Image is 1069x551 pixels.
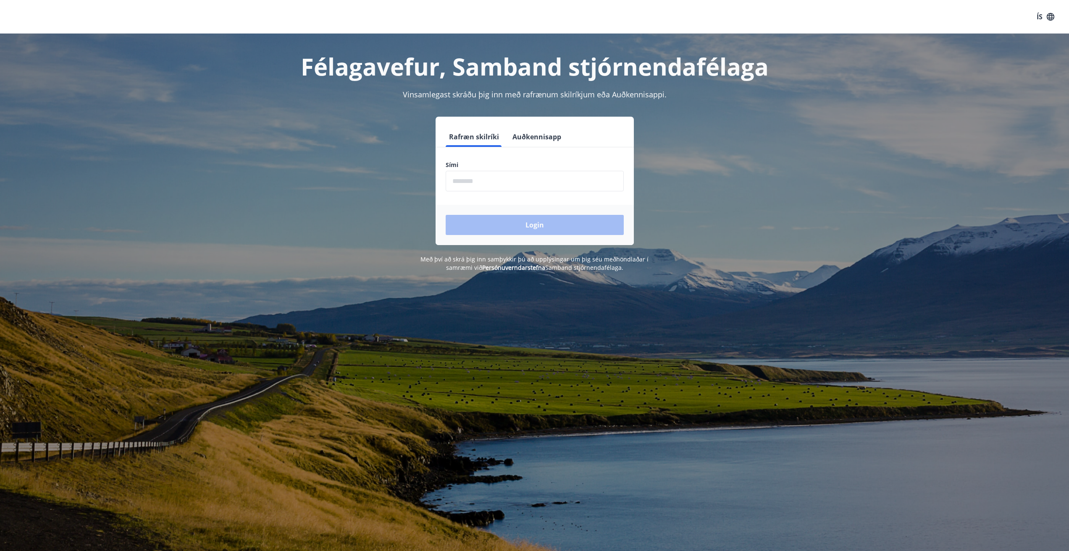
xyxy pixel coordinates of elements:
span: Með því að skrá þig inn samþykkir þú að upplýsingar um þig séu meðhöndlaðar í samræmi við Samband... [420,255,649,272]
button: Rafræn skilríki [446,127,502,147]
label: Sími [446,161,624,169]
span: Vinsamlegast skráðu þig inn með rafrænum skilríkjum eða Auðkennisappi. [403,89,667,99]
h1: Félagavefur, Samband stjórnendafélaga [242,50,827,82]
button: Auðkennisapp [509,127,565,147]
button: ÍS [1032,9,1059,24]
a: Persónuverndarstefna [482,264,545,272]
